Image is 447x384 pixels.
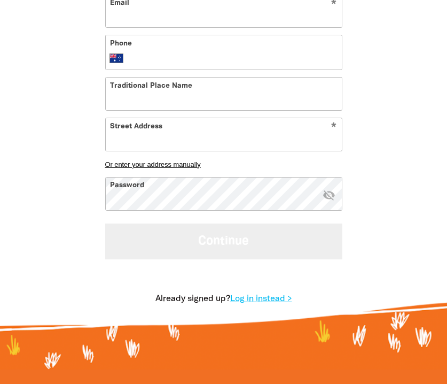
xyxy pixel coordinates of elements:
i: Hide password [323,188,335,201]
button: Continue [105,224,342,259]
button: Or enter your address manually [105,160,342,168]
p: Already signed up? [88,293,359,305]
button: visibility_off [323,188,335,203]
a: Log in instead > [230,295,292,303]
